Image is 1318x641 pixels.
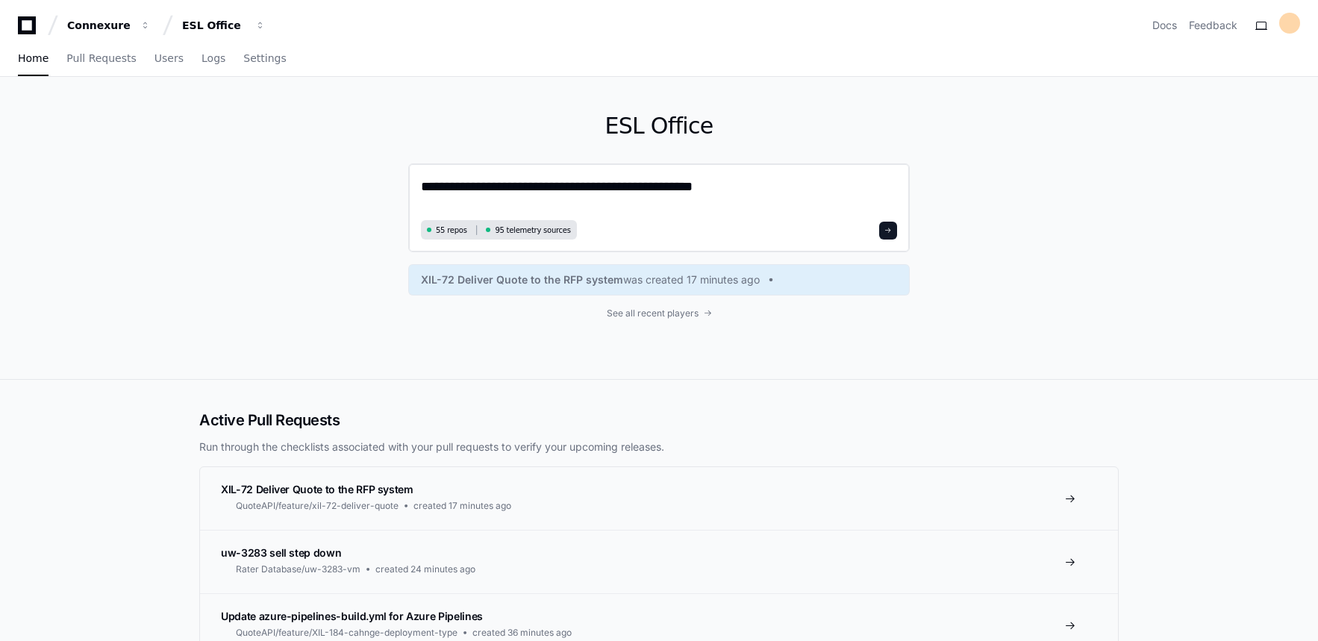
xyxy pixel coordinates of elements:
[200,467,1118,530] a: XIL-72 Deliver Quote to the RFP systemQuoteAPI/feature/xil-72-deliver-quotecreated 17 minutes ago
[472,627,572,639] span: created 36 minutes ago
[154,54,184,63] span: Users
[243,54,286,63] span: Settings
[408,113,910,140] h1: ESL Office
[61,12,157,39] button: Connexure
[221,546,341,559] span: uw-3283 sell step down
[413,500,511,512] span: created 17 minutes ago
[495,225,570,236] span: 95 telemetry sources
[243,42,286,76] a: Settings
[436,225,467,236] span: 55 repos
[202,54,225,63] span: Logs
[199,440,1119,454] p: Run through the checklists associated with your pull requests to verify your upcoming releases.
[375,563,475,575] span: created 24 minutes ago
[421,272,623,287] span: XIL-72 Deliver Quote to the RFP system
[18,54,49,63] span: Home
[66,54,136,63] span: Pull Requests
[623,272,760,287] span: was created 17 minutes ago
[202,42,225,76] a: Logs
[199,410,1119,431] h2: Active Pull Requests
[236,500,399,512] span: QuoteAPI/feature/xil-72-deliver-quote
[18,42,49,76] a: Home
[236,563,360,575] span: Rater Database/uw-3283-vm
[408,307,910,319] a: See all recent players
[421,272,897,287] a: XIL-72 Deliver Quote to the RFP systemwas created 17 minutes ago
[1152,18,1177,33] a: Docs
[200,530,1118,593] a: uw-3283 sell step downRater Database/uw-3283-vmcreated 24 minutes ago
[236,627,457,639] span: QuoteAPI/feature/XIL-184-cahnge-deployment-type
[1189,18,1237,33] button: Feedback
[66,42,136,76] a: Pull Requests
[221,610,483,622] span: Update azure-pipelines-build.yml for Azure Pipelines
[67,18,131,33] div: Connexure
[221,483,413,495] span: XIL-72 Deliver Quote to the RFP system
[182,18,246,33] div: ESL Office
[607,307,699,319] span: See all recent players
[176,12,272,39] button: ESL Office
[154,42,184,76] a: Users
